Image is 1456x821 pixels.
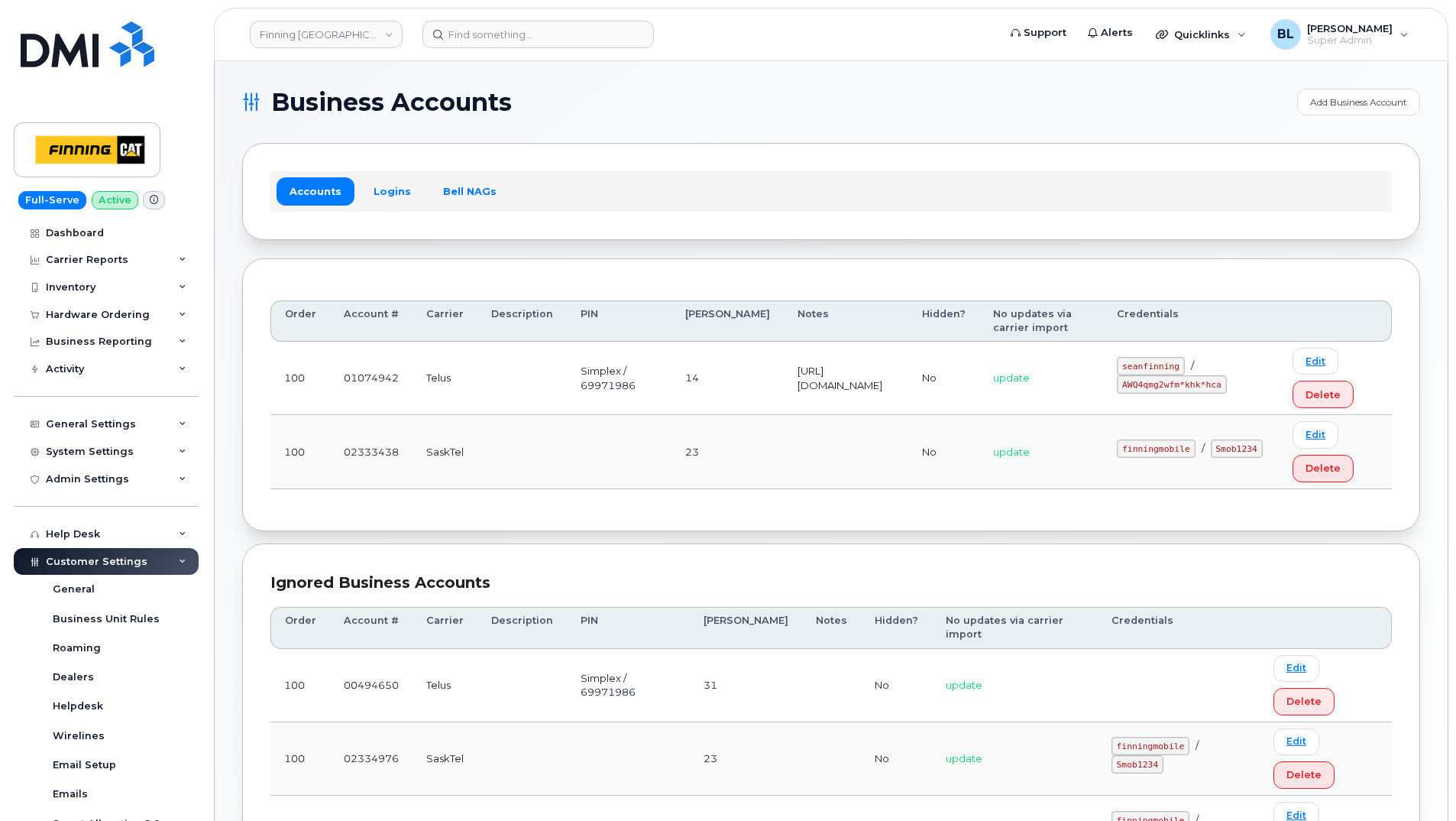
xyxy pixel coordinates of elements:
[690,722,802,796] td: 23
[1297,89,1420,115] a: Add Business Account
[413,722,477,796] td: SaskTel
[1111,737,1189,755] code: finningmobile
[671,342,784,415] td: 14
[1196,739,1199,751] span: /
[270,722,330,796] td: 100
[1273,655,1319,682] a: Edit
[413,300,477,342] th: Carrier
[1273,729,1319,755] a: Edit
[361,177,424,205] a: Logins
[946,679,982,691] span: update
[861,722,932,796] td: No
[802,607,861,649] th: Notes
[908,415,979,488] td: No
[413,607,477,649] th: Carrier
[330,300,413,342] th: Account #
[690,649,802,722] td: 31
[567,300,671,342] th: PIN
[1306,388,1341,402] span: Delete
[430,177,510,205] a: Bell NAGs
[784,342,908,415] td: [URL][DOMAIN_NAME]
[861,607,932,649] th: Hidden?
[277,177,354,205] a: Accounts
[270,607,330,649] th: Order
[270,415,330,488] td: 100
[1117,357,1185,375] code: seanfinning
[413,415,477,488] td: SaskTel
[1111,755,1163,774] code: Smob1234
[1211,440,1263,458] code: Smob1234
[1306,461,1341,475] span: Delete
[477,300,567,342] th: Description
[1191,359,1194,372] span: /
[1098,607,1260,649] th: Credentials
[1293,421,1338,448] a: Edit
[567,649,690,722] td: Simplex / 69971986
[270,342,330,415] td: 100
[567,607,690,649] th: PIN
[1103,300,1279,342] th: Credentials
[690,607,802,649] th: [PERSON_NAME]
[1273,761,1335,789] button: Delete
[1293,348,1338,375] a: Edit
[271,91,512,114] span: Business Accounts
[270,572,1392,594] div: Ignored Business Accounts
[270,300,330,342] th: Order
[993,446,1030,458] span: update
[413,342,477,415] td: Telus
[1293,381,1354,408] button: Delete
[1117,440,1195,458] code: finningmobile
[784,300,908,342] th: Notes
[1286,694,1322,709] span: Delete
[477,607,567,649] th: Description
[861,649,932,722] td: No
[1286,767,1322,782] span: Delete
[1117,375,1226,394] code: AWQ4qmg2wfm*khk*hca
[993,372,1030,384] span: update
[908,342,979,415] td: No
[979,300,1103,342] th: No updates via carrier import
[671,300,784,342] th: [PERSON_NAME]
[671,415,784,488] td: 23
[567,342,671,415] td: Simplex / 69971986
[908,300,979,342] th: Hidden?
[330,649,413,722] td: 00494650
[330,415,413,488] td: 02333438
[1273,688,1335,716] button: Delete
[270,649,330,722] td: 100
[932,607,1098,649] th: No updates via carrier import
[330,607,413,649] th: Account #
[1293,455,1354,482] button: Delete
[946,752,982,764] span: update
[413,649,477,722] td: Telus
[330,722,413,796] td: 02334976
[1202,442,1205,454] span: /
[330,342,413,415] td: 01074942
